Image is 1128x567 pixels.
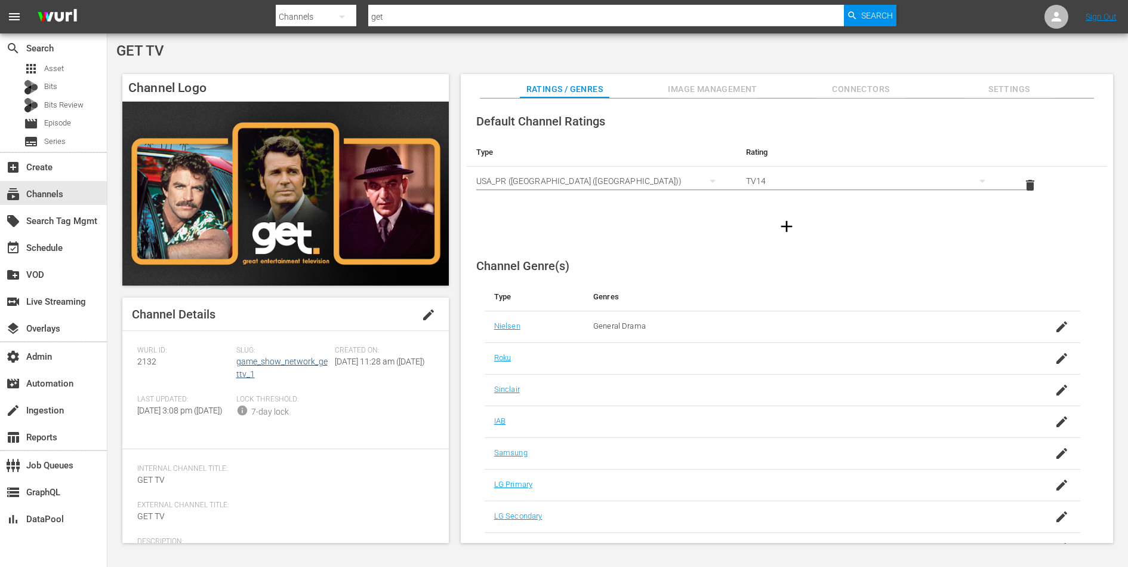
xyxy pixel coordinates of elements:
[137,511,165,521] span: GET TV
[494,511,543,520] a: LG Secondary
[476,259,569,273] span: Channel Genre(s)
[116,42,164,59] span: GET TV
[24,117,38,131] span: Episode
[236,404,248,416] span: info
[6,403,20,418] span: Ingestion
[668,82,757,97] span: Image Management
[816,82,905,97] span: Connectors
[6,160,20,174] span: Create
[6,241,20,255] span: Schedule
[6,430,20,445] span: Reports
[24,134,38,149] span: Series
[6,376,20,391] span: Automation
[122,74,449,102] h4: Channel Logo
[137,475,165,485] span: GET TV
[584,283,1014,311] th: Genres
[494,353,511,362] a: Roku
[6,485,20,499] span: GraphQL
[335,346,428,355] span: Created On:
[6,295,20,309] span: Live Streaming
[414,301,443,329] button: edit
[421,308,436,322] span: edit
[736,138,1006,167] th: Rating
[6,350,20,364] span: Admin
[494,416,506,425] a: IAB
[122,102,449,286] img: GET TV
[520,82,609,97] span: Ratings / Genres
[964,82,1054,97] span: Settings
[6,268,20,282] span: VOD
[137,501,428,510] span: External Channel Title:
[1016,171,1044,200] button: delete
[476,164,727,198] div: USA_PR ([GEOGRAPHIC_DATA] ([GEOGRAPHIC_DATA]))
[6,458,20,473] span: Job Queues
[24,62,38,76] span: Asset
[861,5,893,26] span: Search
[6,187,20,201] span: Channels
[6,512,20,526] span: DataPool
[24,98,38,112] div: Bits Review
[467,138,736,167] th: Type
[44,136,66,148] span: Series
[24,80,38,94] div: Bits
[44,99,84,111] span: Bits Review
[7,10,21,24] span: menu
[494,385,520,394] a: Sinclair
[137,395,230,404] span: Last Updated:
[6,41,20,56] span: Search
[494,543,534,552] a: LG Channel
[476,114,605,128] span: Default Channel Ratings
[44,81,57,93] span: Bits
[236,357,328,379] a: game_show_network_gettv_1
[137,357,156,366] span: 2132
[236,346,329,355] span: Slug:
[746,164,997,198] div: TV14
[467,138,1107,204] table: simple table
[137,537,428,547] span: Description:
[29,3,86,31] img: ans4CAIJ8jUAAAAAAAAAAAAAAAAAAAAAAAAgQb4GAAAAAAAAAAAAAAAAAAAAAAAAJMjXAAAAAAAAAAAAAAAAAAAAAAAAgAT5G...
[6,321,20,336] span: Overlays
[485,283,584,311] th: Type
[335,357,425,366] span: [DATE] 11:28 am ([DATE])
[137,406,223,415] span: [DATE] 3:08 pm ([DATE])
[844,5,896,26] button: Search
[137,346,230,355] span: Wurl ID:
[44,117,71,129] span: Episode
[251,406,289,418] div: 7-day lock
[44,63,64,75] span: Asset
[236,395,329,404] span: Lock Threshold:
[1086,12,1117,22] a: Sign Out
[494,480,532,489] a: LG Primary
[494,321,520,330] a: Nielsen
[132,307,215,321] span: Channel Details
[494,448,528,457] a: Samsung
[1023,178,1037,192] span: delete
[6,214,20,228] span: Search Tag Mgmt
[137,464,428,474] span: Internal Channel Title:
